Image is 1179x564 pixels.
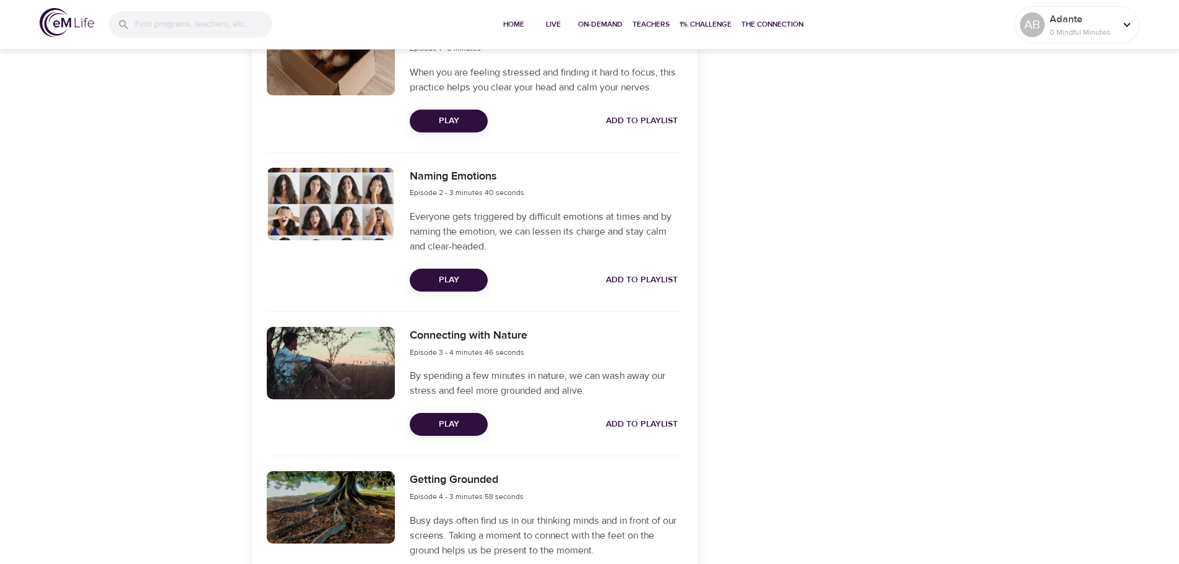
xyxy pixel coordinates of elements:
[410,327,527,345] h6: Connecting with Nature
[1050,27,1115,38] p: 0 Mindful Minutes
[633,18,670,31] span: Teachers
[410,269,488,292] button: Play
[601,110,683,132] button: Add to Playlist
[410,168,524,186] h6: Naming Emotions
[606,272,678,288] span: Add to Playlist
[410,209,682,254] p: Everyone gets triggered by difficult emotions at times and by naming the emotion, we can lessen i...
[410,513,682,558] p: Busy days often find us in our thinking minds and in front of our screens. Taking a moment to con...
[578,18,623,31] span: On-Demand
[410,413,488,436] button: Play
[680,18,732,31] span: 1% Challenge
[606,113,678,129] span: Add to Playlist
[538,18,568,31] span: Live
[410,110,488,132] button: Play
[499,18,529,31] span: Home
[410,368,682,398] p: By spending a few minutes in nature, we can wash away our stress and feel more grounded and alive.
[1050,12,1115,27] p: Adante
[606,417,678,432] span: Add to Playlist
[40,8,94,37] img: logo
[410,471,524,489] h6: Getting Grounded
[741,18,803,31] span: The Connection
[601,413,683,436] button: Add to Playlist
[420,417,478,432] span: Play
[420,113,478,129] span: Play
[1020,12,1045,37] div: AB
[420,272,478,288] span: Play
[410,347,524,357] span: Episode 3 - 4 minutes 46 seconds
[410,492,524,501] span: Episode 4 - 3 minutes 58 seconds
[135,11,272,38] input: Find programs, teachers, etc...
[601,269,683,292] button: Add to Playlist
[410,188,524,197] span: Episode 2 - 3 minutes 40 seconds
[410,65,682,95] p: When you are feeling stressed and finding it hard to focus, this practice helps you clear your he...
